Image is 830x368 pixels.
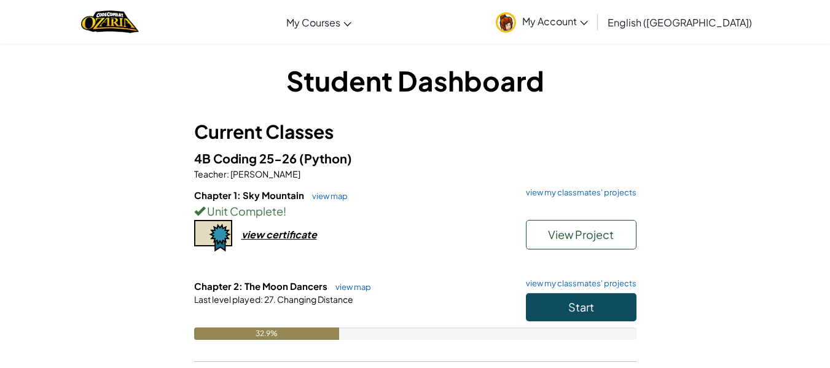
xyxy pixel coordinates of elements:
[496,12,516,33] img: avatar
[81,9,138,34] img: Home
[194,151,299,166] span: 4B Coding 25-26
[194,61,636,100] h1: Student Dashboard
[329,282,371,292] a: view map
[283,204,286,218] span: !
[229,168,300,179] span: [PERSON_NAME]
[520,189,636,197] a: view my classmates' projects
[241,228,317,241] div: view certificate
[227,168,229,179] span: :
[286,16,340,29] span: My Courses
[608,16,752,29] span: English ([GEOGRAPHIC_DATA])
[299,151,352,166] span: (Python)
[522,15,588,28] span: My Account
[194,168,227,179] span: Teacher
[263,294,276,305] span: 27.
[520,280,636,288] a: view my classmates' projects
[194,228,317,241] a: view certificate
[490,2,594,41] a: My Account
[260,294,263,305] span: :
[526,293,636,321] button: Start
[568,300,594,314] span: Start
[306,191,348,201] a: view map
[194,327,340,340] div: 32.9%
[526,220,636,249] button: View Project
[194,280,329,292] span: Chapter 2: The Moon Dancers
[194,294,260,305] span: Last level played
[194,118,636,146] h3: Current Classes
[276,294,353,305] span: Changing Distance
[194,189,306,201] span: Chapter 1: Sky Mountain
[194,220,232,252] img: certificate-icon.png
[205,204,283,218] span: Unit Complete
[601,6,758,39] a: English ([GEOGRAPHIC_DATA])
[81,9,138,34] a: Ozaria by CodeCombat logo
[548,227,614,241] span: View Project
[280,6,358,39] a: My Courses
